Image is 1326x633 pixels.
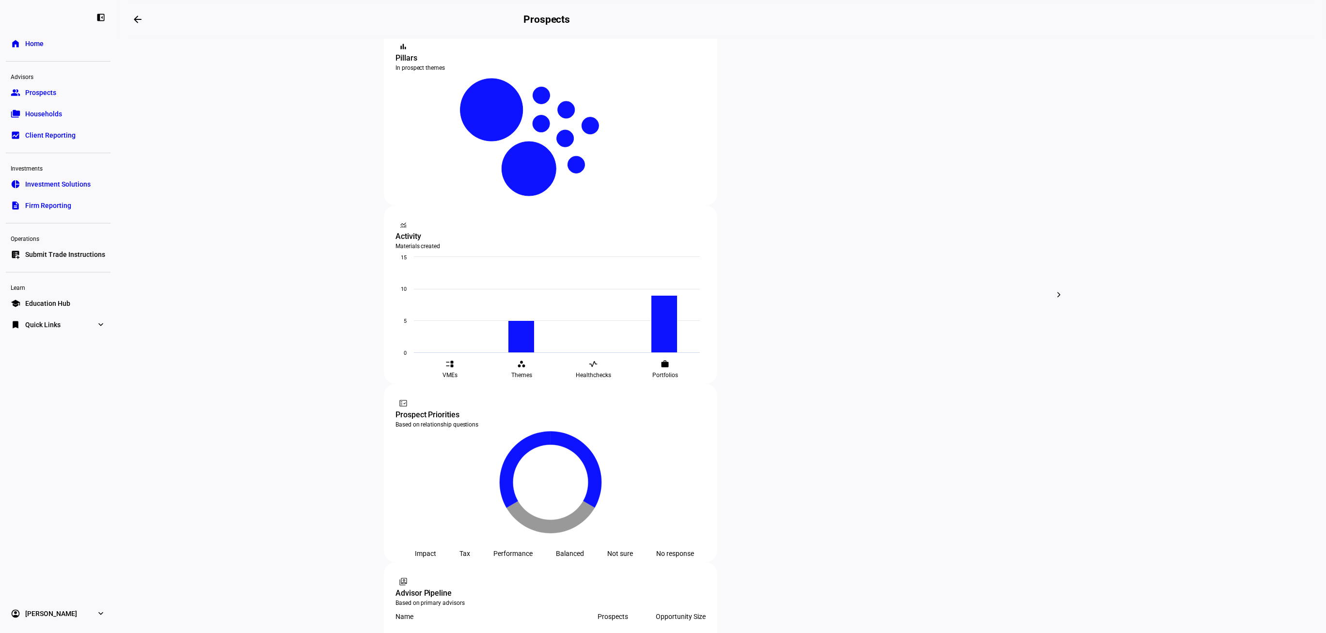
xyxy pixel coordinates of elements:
[395,599,706,607] div: Based on primary advisors
[6,104,110,124] a: folder_copyHouseholds
[628,613,706,620] div: Opportunity Size
[11,250,20,259] eth-mat-symbol: list_alt_add
[398,42,408,51] mat-icon: bar_chart
[11,179,20,189] eth-mat-symbol: pie_chart
[493,550,533,557] div: Performance
[661,360,669,368] eth-mat-symbol: work
[398,220,408,230] mat-icon: monitoring
[25,39,44,48] span: Home
[395,587,706,599] div: Advisor Pipeline
[523,14,570,25] h2: Prospects
[11,88,20,97] eth-mat-symbol: group
[6,161,110,174] div: Investments
[132,14,143,25] mat-icon: arrow_backwards
[25,130,76,140] span: Client Reporting
[395,231,706,242] div: Activity
[25,299,70,308] span: Education Hub
[395,409,706,421] div: Prospect Priorities
[607,550,633,557] div: Not sure
[401,254,407,261] text: 15
[96,13,106,22] eth-mat-symbol: left_panel_close
[398,577,408,586] mat-icon: switch_account
[511,371,532,379] span: Themes
[395,421,706,428] div: Based on relationship questions
[25,88,56,97] span: Prospects
[395,242,706,250] div: Materials created
[25,201,71,210] span: Firm Reporting
[11,299,20,308] eth-mat-symbol: school
[401,286,407,292] text: 10
[11,201,20,210] eth-mat-symbol: description
[576,371,611,379] span: Healthchecks
[25,609,77,618] span: [PERSON_NAME]
[96,609,106,618] eth-mat-symbol: expand_more
[517,360,526,368] eth-mat-symbol: workspaces
[395,613,551,620] div: Name
[11,130,20,140] eth-mat-symbol: bid_landscape
[6,126,110,145] a: bid_landscapeClient Reporting
[404,318,407,324] text: 5
[398,398,408,408] mat-icon: fact_check
[6,69,110,83] div: Advisors
[25,179,91,189] span: Investment Solutions
[6,34,110,53] a: homeHome
[6,231,110,245] div: Operations
[6,196,110,215] a: descriptionFirm Reporting
[25,250,105,259] span: Submit Trade Instructions
[589,360,598,368] eth-mat-symbol: vital_signs
[6,174,110,194] a: pie_chartInvestment Solutions
[415,550,436,557] div: Impact
[11,39,20,48] eth-mat-symbol: home
[11,320,20,330] eth-mat-symbol: bookmark
[6,280,110,294] div: Learn
[96,320,106,330] eth-mat-symbol: expand_more
[1053,289,1065,301] mat-icon: chevron_right
[25,320,61,330] span: Quick Links
[395,64,706,72] div: In prospect themes
[652,371,678,379] span: Portfolios
[11,109,20,119] eth-mat-symbol: folder_copy
[442,371,458,379] span: VMEs
[25,109,62,119] span: Households
[395,52,706,64] div: Pillars
[656,550,694,557] div: No response
[445,360,454,368] eth-mat-symbol: event_list
[551,613,628,620] div: Prospects
[6,83,110,102] a: groupProspects
[459,550,470,557] div: Tax
[11,609,20,618] eth-mat-symbol: account_circle
[556,550,584,557] div: Balanced
[404,350,407,356] text: 0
